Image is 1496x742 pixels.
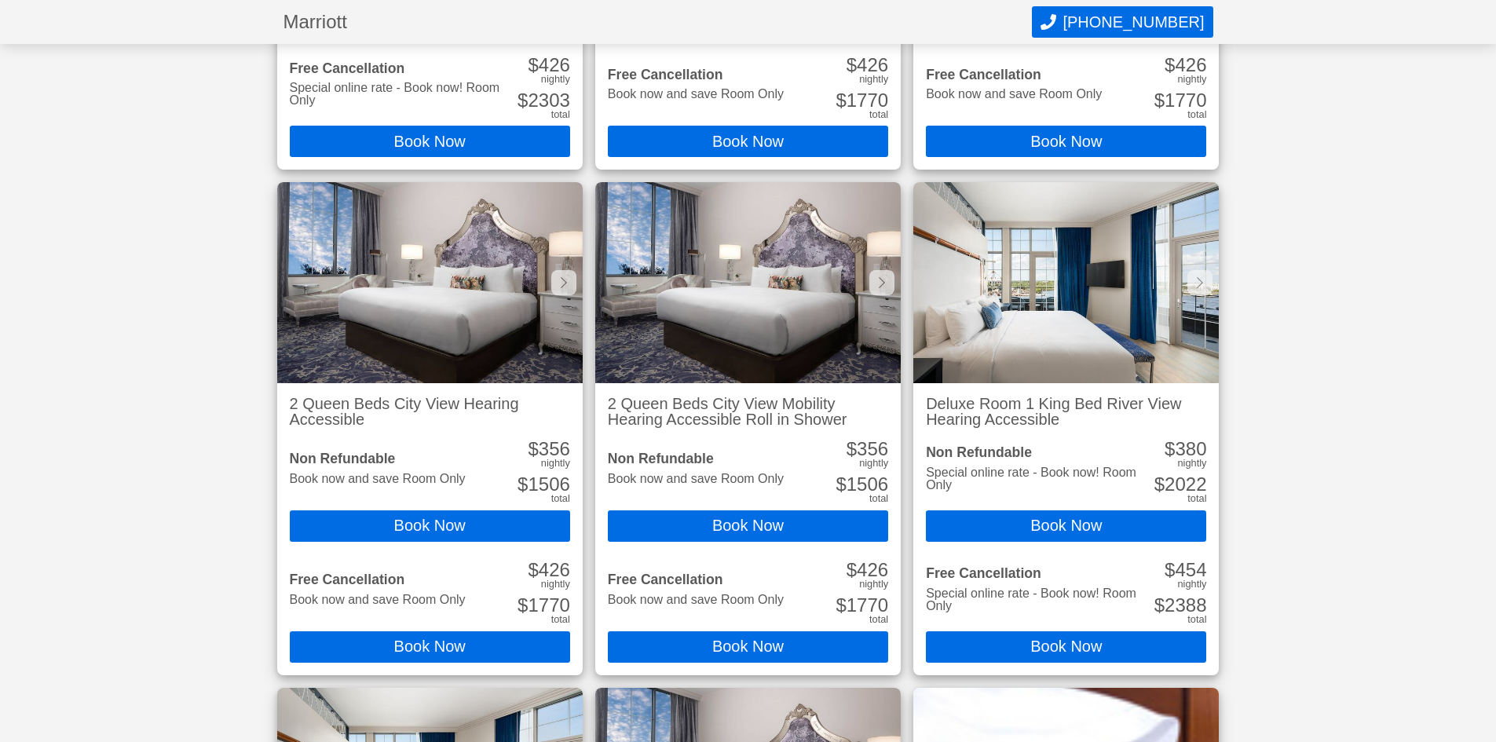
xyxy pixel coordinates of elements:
div: Book now and save Room Only [290,594,466,606]
div: Book now and save Room Only [608,473,784,485]
div: nightly [859,459,888,469]
div: 2303 [518,91,570,110]
button: Book Now [290,126,570,157]
button: Book Now [608,126,888,157]
div: nightly [859,579,888,590]
span: $ [528,438,538,459]
span: $ [847,559,857,580]
span: $ [518,594,528,616]
button: Book Now [926,631,1206,663]
span: $ [1165,54,1175,75]
div: 426 [1165,56,1206,75]
div: total [1187,494,1206,504]
div: Free Cancellation [926,567,1151,581]
div: Free Cancellation [290,573,466,587]
div: 426 [847,56,888,75]
div: total [869,494,888,504]
div: total [551,494,570,504]
div: nightly [541,459,570,469]
div: 426 [528,56,569,75]
div: 454 [1165,561,1206,579]
div: Special online rate - Book now! Room Only [290,82,515,107]
div: 356 [528,440,569,459]
div: total [551,110,570,120]
div: nightly [541,579,570,590]
div: 1506 [518,475,570,494]
div: Free Cancellation [608,573,784,587]
div: total [869,615,888,625]
div: total [1187,615,1206,625]
div: Book now and save Room Only [608,594,784,606]
span: $ [518,473,528,495]
div: Special online rate - Book now! Room Only [926,466,1151,492]
div: total [1187,110,1206,120]
button: Book Now [608,510,888,542]
div: Non Refundable [608,452,784,466]
div: nightly [859,75,888,85]
img: Deluxe Room 1 King Bed River View Hearing Accessible [913,182,1219,383]
div: nightly [541,75,570,85]
h1: Marriott [283,13,1033,31]
div: Book now and save Room Only [608,88,784,101]
div: 1770 [836,91,888,110]
img: 2 Queen Beds City View Mobility Hearing Accessible Roll in Shower [595,182,901,383]
div: 2022 [1154,475,1207,494]
div: Non Refundable [290,452,466,466]
button: Book Now [926,126,1206,157]
h2: 2 Queen Beds City View Mobility Hearing Accessible Roll in Shower [608,396,888,427]
div: 356 [847,440,888,459]
span: $ [1154,594,1165,616]
div: 1770 [836,596,888,615]
div: nightly [1177,75,1206,85]
div: total [869,110,888,120]
span: [PHONE_NUMBER] [1063,13,1204,31]
span: $ [528,54,538,75]
span: $ [1165,559,1175,580]
div: Book now and save Room Only [290,473,466,485]
div: Book now and save Room Only [926,88,1102,101]
div: nightly [1177,459,1206,469]
div: 426 [528,561,569,579]
div: Free Cancellation [290,62,515,76]
div: 426 [847,561,888,579]
div: nightly [1177,579,1206,590]
div: 1770 [1154,91,1207,110]
span: $ [836,473,846,495]
span: $ [528,559,538,580]
div: 1770 [518,596,570,615]
span: $ [836,594,846,616]
span: $ [1165,438,1175,459]
div: 2388 [1154,596,1207,615]
div: Free Cancellation [608,68,784,82]
div: Special online rate - Book now! Room Only [926,587,1151,612]
div: 380 [1165,440,1206,459]
h2: 2 Queen Beds City View Hearing Accessible [290,396,570,427]
img: 2 Queen Beds City View Hearing Accessible [277,182,583,383]
div: Free Cancellation [926,68,1102,82]
span: $ [1154,90,1165,111]
span: $ [518,90,528,111]
div: 1506 [836,475,888,494]
div: total [551,615,570,625]
button: Book Now [290,631,570,663]
button: Call [1032,6,1213,38]
button: Book Now [290,510,570,542]
button: Book Now [926,510,1206,542]
div: Non Refundable [926,446,1151,460]
h2: Deluxe Room 1 King Bed River View Hearing Accessible [926,396,1206,427]
button: Book Now [608,631,888,663]
span: $ [847,54,857,75]
span: $ [1154,473,1165,495]
span: $ [847,438,857,459]
span: $ [836,90,846,111]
